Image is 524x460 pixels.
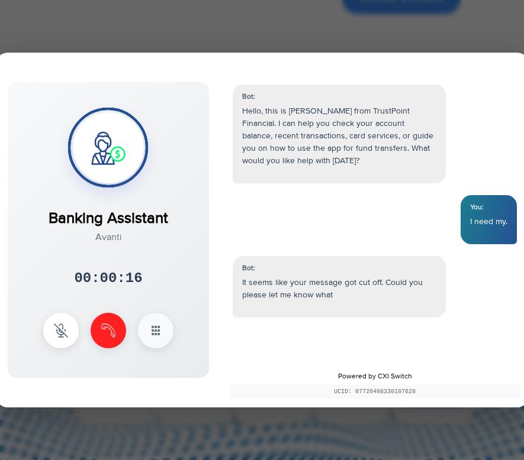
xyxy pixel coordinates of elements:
div: Bot: [242,92,436,102]
p: It seems like your message got cut off. Could you please let me know what [242,276,436,301]
div: Banking Assistant [49,195,168,230]
div: Avanti [49,230,168,244]
div: 00:00:16 [74,268,142,289]
img: mute Icon [54,323,68,338]
img: end Icon [101,323,115,338]
p: Hello, this is [PERSON_NAME] from TrustPoint Financial. I can help you check your account balance... [242,105,436,167]
div: Bot: [242,263,436,274]
p: I need my. [470,215,507,228]
div: UCID: 07726498330107628 [230,385,520,399]
div: You: [470,202,507,213]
